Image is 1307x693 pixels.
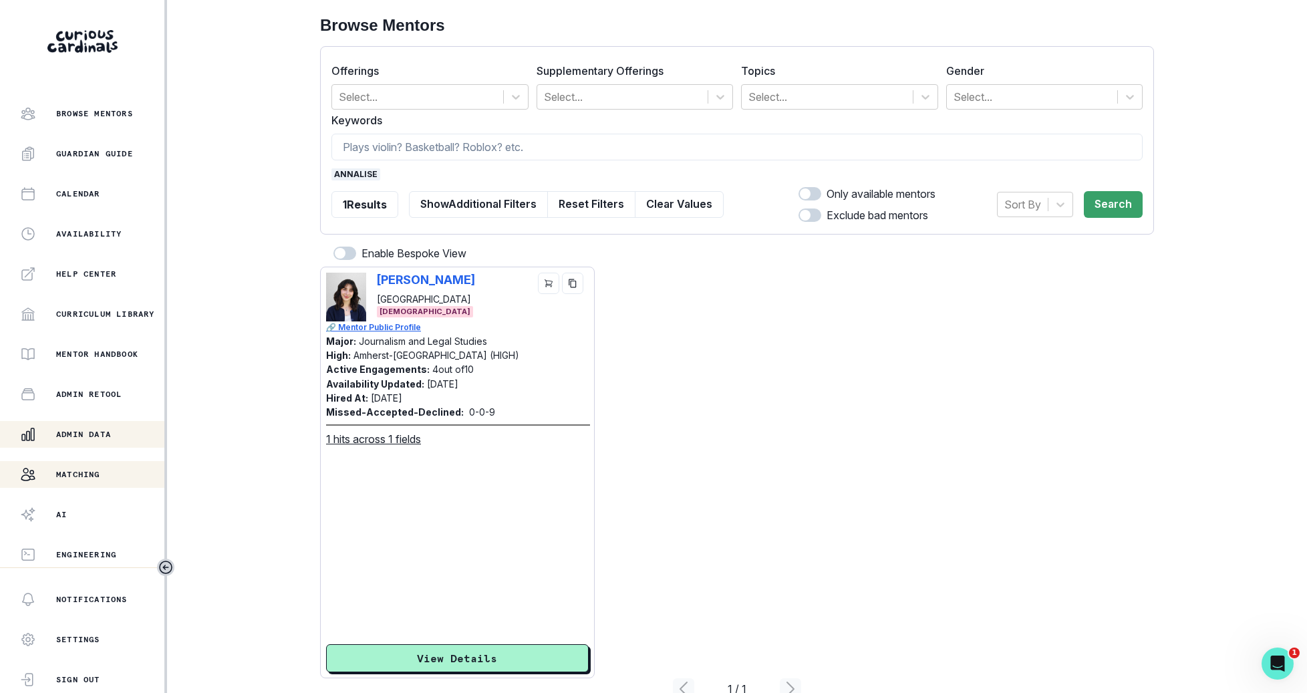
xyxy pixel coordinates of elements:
[56,429,111,440] p: Admin Data
[377,273,475,287] p: [PERSON_NAME]
[1289,648,1300,658] span: 1
[538,273,559,294] button: cart
[326,350,351,361] p: High:
[331,63,521,79] label: Offerings
[827,186,935,202] p: Only available mentors
[1262,648,1294,680] iframe: Intercom live chat
[326,335,356,347] p: Major:
[326,405,464,419] p: Missed-Accepted-Declined:
[326,364,430,375] p: Active Engagements:
[326,431,421,447] u: 1 hits across 1 fields
[326,273,366,321] img: Picture of Annalise Peterson
[56,269,116,279] p: Help Center
[56,108,133,119] p: Browse Mentors
[1084,191,1143,218] button: Search
[331,168,380,180] span: annalise
[326,321,590,333] a: 🔗 Mentor Public Profile
[427,378,458,390] p: [DATE]
[56,349,138,360] p: Mentor Handbook
[343,196,387,213] p: 1 Results
[562,273,583,294] button: copy
[377,292,475,306] p: [GEOGRAPHIC_DATA]
[741,63,930,79] label: Topics
[56,309,155,319] p: Curriculum Library
[56,469,100,480] p: Matching
[56,389,122,400] p: Admin Retool
[326,392,368,404] p: Hired At:
[946,63,1135,79] label: Gender
[635,191,724,218] button: Clear Values
[537,63,726,79] label: Supplementary Offerings
[56,634,100,645] p: Settings
[469,405,495,419] p: 0 - 0 - 9
[56,188,100,199] p: Calendar
[56,509,67,520] p: AI
[331,134,1143,160] input: Plays violin? Basketball? Roblox? etc.
[827,207,928,223] p: Exclude bad mentors
[56,549,116,560] p: Engineering
[361,245,466,261] p: Enable Bespoke View
[409,191,548,218] button: ShowAdditional Filters
[326,644,589,672] button: View Details
[377,306,473,317] span: [DEMOGRAPHIC_DATA]
[331,112,1135,128] label: Keywords
[432,364,474,375] p: 4 out of 10
[56,229,122,239] p: Availability
[56,674,100,685] p: Sign Out
[47,30,118,53] img: Curious Cardinals Logo
[371,392,402,404] p: [DATE]
[56,148,133,159] p: Guardian Guide
[326,378,424,390] p: Availability Updated:
[56,594,128,605] p: Notifications
[547,191,635,218] button: Reset Filters
[320,16,1154,35] h2: Browse Mentors
[359,335,487,347] p: Journalism and Legal Studies
[353,350,519,361] p: Amherst-[GEOGRAPHIC_DATA] (HIGH)
[157,559,174,576] button: Toggle sidebar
